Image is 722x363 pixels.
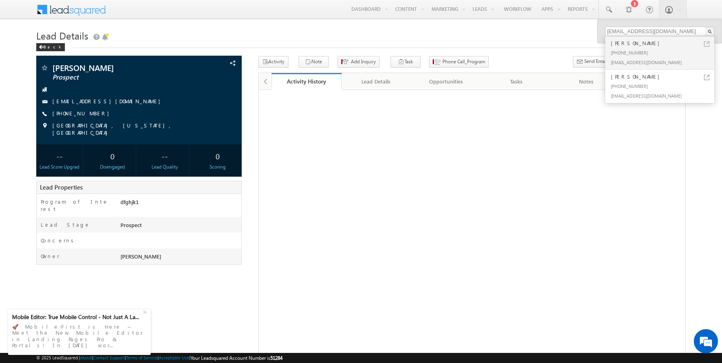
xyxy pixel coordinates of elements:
[38,148,81,163] div: --
[36,354,282,362] span: © 2025 LeadSquared | | | | |
[609,91,717,100] div: [EMAIL_ADDRESS][DOMAIN_NAME]
[36,43,65,51] div: Back
[141,307,151,316] div: +
[609,72,717,81] div: [PERSON_NAME]
[481,73,552,90] a: Tasks
[573,56,611,68] button: Send Email
[488,77,544,86] div: Tasks
[351,58,376,65] span: Add Inquiry
[411,73,481,90] a: Opportunities
[143,148,187,163] div: --
[196,148,239,163] div: 0
[584,58,607,65] span: Send Email
[38,163,81,171] div: Lead Score Upgrad
[120,253,161,260] span: [PERSON_NAME]
[52,64,181,72] span: [PERSON_NAME]
[429,56,489,68] button: Phone Call_Program
[605,27,714,36] input: Search Leads
[40,183,83,191] span: Lead Properties
[41,221,90,228] label: Lead Stage
[41,252,60,260] label: Owner
[609,48,717,57] div: [PHONE_NUMBER]
[80,355,92,360] a: About
[338,56,380,68] button: Add Inquiry
[159,355,189,360] a: Acceptable Use
[143,163,187,171] div: Lead Quality
[41,237,77,244] label: Concerns
[36,43,69,50] a: Back
[609,57,717,67] div: [EMAIL_ADDRESS][DOMAIN_NAME]
[270,355,282,361] span: 51284
[12,321,147,351] div: 🚀 Mobile-First is Here – Meet the New Mobile Editor in Landing Pages Pro & Portals! In [DATE] wor...
[91,148,134,163] div: 0
[342,73,412,90] a: Lead Details
[299,56,329,68] button: Note
[558,77,614,86] div: Notes
[52,122,220,136] span: [GEOGRAPHIC_DATA], [US_STATE], [GEOGRAPHIC_DATA]
[348,77,405,86] div: Lead Details
[191,355,282,361] span: Your Leadsquared Account Number is
[609,81,717,91] div: [PHONE_NUMBER]
[442,58,485,65] span: Phone Call_Program
[278,77,336,85] div: Activity History
[126,355,158,360] a: Terms of Service
[258,56,288,68] button: Activity
[418,77,474,86] div: Opportunities
[390,56,421,68] button: Task
[93,355,125,360] a: Contact Support
[609,39,717,48] div: [PERSON_NAME]
[12,313,142,321] div: Mobile Editor: True Mobile Control - Not Just A La...
[91,163,134,171] div: Disengaged
[272,73,342,90] a: Activity History
[196,163,239,171] div: Scoring
[52,98,164,104] a: [EMAIL_ADDRESS][DOMAIN_NAME]
[118,198,241,209] div: dfghjk1
[36,29,88,42] span: Lead Details
[552,73,622,90] a: Notes
[52,73,181,81] span: Prospect
[52,110,113,118] span: [PHONE_NUMBER]
[118,221,241,232] div: Prospect
[41,198,111,213] label: Program of Interest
